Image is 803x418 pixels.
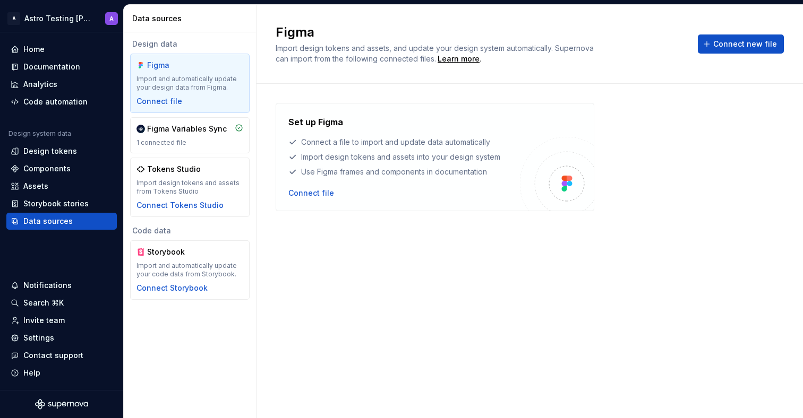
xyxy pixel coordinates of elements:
[6,143,117,160] a: Design tokens
[23,97,88,107] div: Code automation
[23,163,71,174] div: Components
[132,13,252,24] div: Data sources
[23,44,45,55] div: Home
[136,179,243,196] div: Import design tokens and assets from Tokens Studio
[23,350,83,361] div: Contact support
[23,280,72,291] div: Notifications
[23,315,65,326] div: Invite team
[8,129,71,138] div: Design system data
[713,39,777,49] span: Connect new file
[436,55,481,63] span: .
[23,181,48,191] div: Assets
[136,283,208,293] button: Connect Storybook
[438,54,480,64] a: Learn more
[136,200,224,211] button: Connect Tokens Studio
[130,54,250,113] a: FigmaImport and automatically update your design data from Figma.Connect file
[23,216,73,227] div: Data sources
[7,12,20,25] div: A
[6,93,117,110] a: Code automation
[109,14,114,23] div: A
[147,124,227,134] div: Figma Variables Sync
[6,76,117,93] a: Analytics
[6,178,117,195] a: Assets
[136,138,243,147] div: 1 connected file
[23,333,54,343] div: Settings
[288,167,520,177] div: Use Figma frames and components in documentation
[130,240,250,300] a: StorybookImport and automatically update your code data from Storybook.Connect Storybook
[276,43,596,63] span: Import design tokens and assets, and update your design system automatically. Supernova can impor...
[147,247,198,257] div: Storybook
[288,152,520,162] div: Import design tokens and assets into your design system
[288,188,334,198] button: Connect file
[6,58,117,75] a: Documentation
[6,277,117,294] button: Notifications
[276,24,685,41] h2: Figma
[23,146,77,156] div: Design tokens
[23,368,40,378] div: Help
[23,298,64,308] div: Search ⌘K
[6,213,117,230] a: Data sources
[136,262,243,278] div: Import and automatically update your code data from Storybook.
[23,62,80,72] div: Documentation
[2,7,121,30] button: AAstro Testing [PERSON_NAME]A
[147,60,198,71] div: Figma
[6,41,117,58] a: Home
[136,96,182,107] button: Connect file
[6,347,117,364] button: Contact support
[147,164,201,175] div: Tokens Studio
[6,294,117,311] button: Search ⌘K
[130,39,250,49] div: Design data
[6,160,117,177] a: Components
[35,399,88,410] svg: Supernova Logo
[130,117,250,153] a: Figma Variables Sync1 connected file
[6,312,117,329] a: Invite team
[698,34,784,54] button: Connect new file
[130,225,250,236] div: Code data
[6,329,117,346] a: Settings
[288,116,343,128] h4: Set up Figma
[6,195,117,212] a: Storybook stories
[23,79,57,90] div: Analytics
[6,364,117,381] button: Help
[130,158,250,217] a: Tokens StudioImport design tokens and assets from Tokens StudioConnect Tokens Studio
[288,137,520,147] div: Connect a file to import and update data automatically
[24,13,92,24] div: Astro Testing [PERSON_NAME]
[136,75,243,92] div: Import and automatically update your design data from Figma.
[23,198,89,209] div: Storybook stories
